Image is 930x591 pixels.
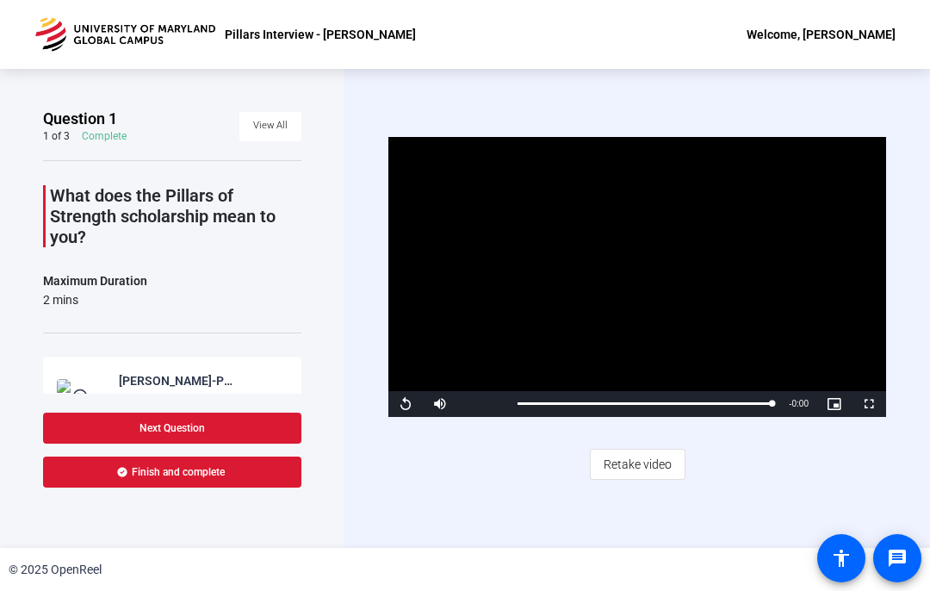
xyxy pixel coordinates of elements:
[43,271,147,291] div: Maximum Duration
[831,548,852,569] mat-icon: accessibility
[604,448,672,481] span: Retake video
[71,388,92,405] mat-icon: play_circle_outline
[119,370,234,391] div: [PERSON_NAME]-Pillars Interview - [PERSON_NAME]-Pillars Interview - [PERSON_NAME]-1755885000280-w...
[50,185,301,247] p: What does the Pillars of Strength scholarship mean to you?
[43,291,147,308] div: 2 mins
[43,129,70,143] div: 1 of 3
[792,399,809,408] span: 0:00
[388,137,886,417] div: Video Player
[518,402,772,405] div: Progress Bar
[9,561,102,579] div: © 2025 OpenReel
[57,379,108,414] img: thumb-nail
[388,391,423,417] button: Replay
[119,391,234,407] div: 30fps, 960P, 61mb
[852,391,886,417] button: Fullscreen
[132,465,225,479] span: Finish and complete
[423,391,457,417] button: Mute
[34,17,216,52] img: OpenReel logo
[253,113,288,139] span: View All
[747,24,896,45] div: Welcome, [PERSON_NAME]
[82,129,127,143] div: Complete
[43,109,117,129] span: Question 1
[43,457,301,488] button: Finish and complete
[817,391,852,417] button: Picture-in-Picture
[887,548,908,569] mat-icon: message
[789,399,791,408] span: -
[225,24,416,45] p: Pillars Interview - [PERSON_NAME]
[590,449,685,480] button: Retake video
[239,110,301,141] button: View All
[43,413,301,444] button: Next Question
[139,422,205,434] span: Next Question
[257,386,277,407] mat-icon: more_horiz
